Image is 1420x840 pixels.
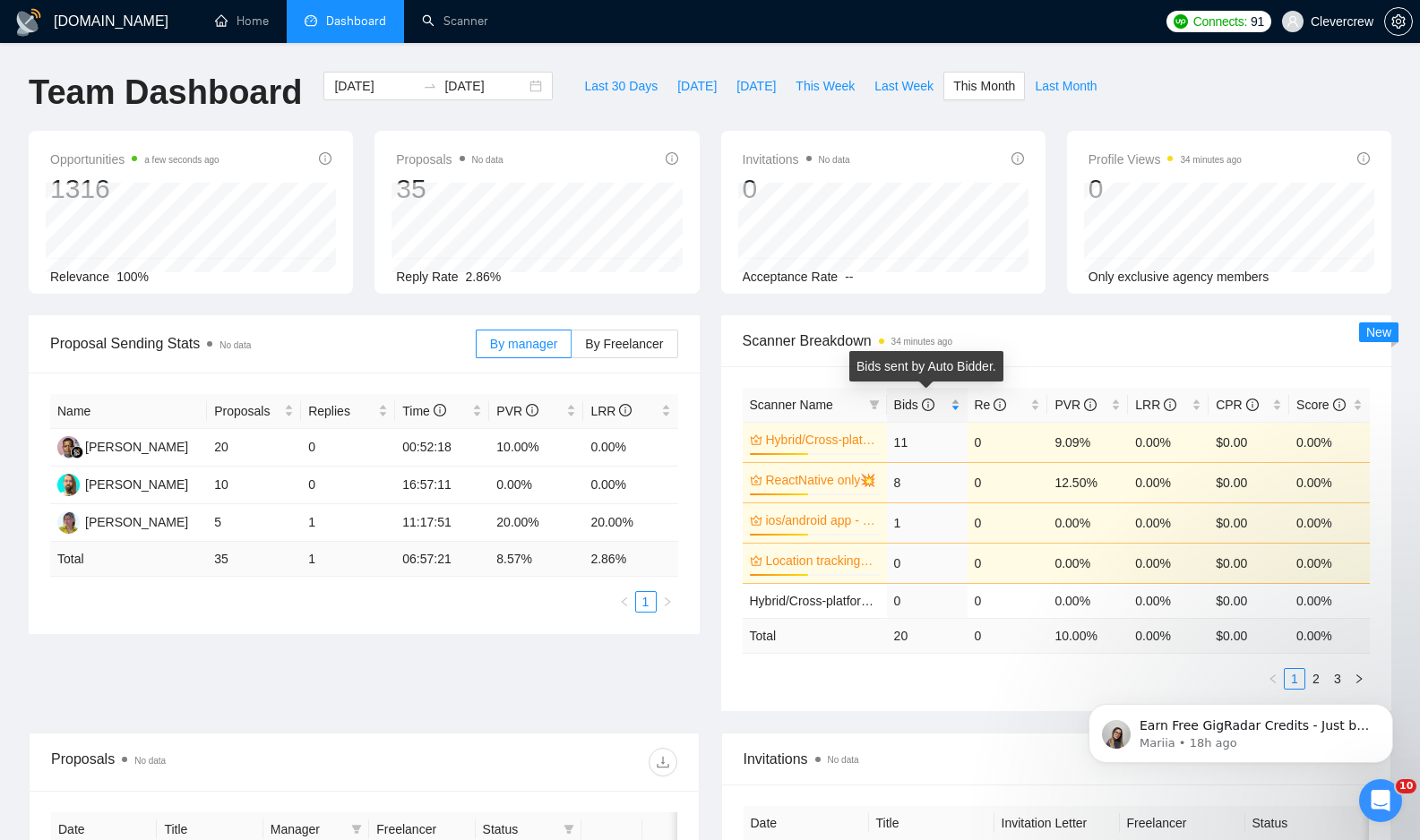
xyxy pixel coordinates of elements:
[396,172,503,206] div: 35
[1128,502,1209,543] td: 0.00%
[526,404,538,416] span: info-circle
[51,748,364,776] div: Proposals
[1384,7,1413,36] button: setting
[894,398,934,412] span: Bids
[57,476,188,491] a: DK[PERSON_NAME]
[1193,12,1247,31] span: Connects:
[1164,399,1176,411] span: info-circle
[1047,462,1128,502] td: 12.50%
[1089,172,1242,206] div: 0
[351,824,362,835] span: filter
[766,510,876,530] a: ios/android app - lavazza🦠
[750,594,891,608] a: Hybrid/Cross-platform ✅
[766,551,876,570] a: Location tracking mobile
[207,504,301,542] td: 5
[57,511,80,534] img: TY
[887,462,968,502] td: 8
[743,172,850,206] div: 0
[636,592,656,612] a: 1
[50,542,207,577] td: Total
[1128,583,1209,618] td: 0.00%
[1209,462,1289,502] td: $0.00
[750,433,762,446] span: crown
[423,79,437,93] span: swap-right
[766,470,876,490] a: ReactNative only💥
[271,819,344,839] span: Manager
[819,155,850,165] span: No data
[1025,72,1106,100] button: Last Month
[1366,325,1391,339] span: New
[483,819,556,839] span: Status
[750,474,762,486] span: crown
[1333,399,1346,411] span: info-circle
[57,474,80,496] img: DK
[14,8,43,37] img: logo
[57,436,80,459] img: AM
[71,446,83,459] img: gigradar-bm.png
[1047,583,1128,618] td: 0.00%
[207,467,301,504] td: 10
[1396,779,1416,793] span: 10
[301,429,395,467] td: 0
[50,172,219,206] div: 1316
[869,399,880,410] span: filter
[489,542,583,577] td: 8.57 %
[305,14,317,27] span: dashboard
[1084,399,1097,411] span: info-circle
[466,270,502,284] span: 2.86%
[29,72,302,114] h1: Team Dashboard
[975,398,1007,412] span: Re
[891,337,952,347] time: 34 minutes ago
[1209,618,1289,653] td: $ 0.00
[1180,155,1241,165] time: 34 minutes ago
[50,394,207,429] th: Name
[614,591,635,613] button: left
[1089,270,1269,284] span: Only exclusive agency members
[619,404,632,416] span: info-circle
[922,399,934,411] span: info-circle
[887,502,968,543] td: 1
[116,270,149,284] span: 100%
[968,618,1048,653] td: 0
[215,13,269,29] a: homeHome
[489,429,583,467] td: 10.00%
[1135,398,1176,412] span: LRR
[796,76,855,96] span: This Week
[953,76,1015,96] span: This Month
[662,596,673,607] span: right
[743,618,887,653] td: Total
[887,583,968,618] td: 0
[57,439,188,453] a: AM[PERSON_NAME]
[583,467,677,504] td: 0.00%
[1287,15,1299,28] span: user
[134,756,166,766] span: No data
[635,591,657,613] li: 1
[219,340,251,350] span: No data
[1128,543,1209,583] td: 0.00%
[1289,618,1370,653] td: 0.00 %
[1047,543,1128,583] td: 0.00%
[396,149,503,170] span: Proposals
[1251,12,1264,31] span: 91
[214,401,280,421] span: Proposals
[994,399,1006,411] span: info-circle
[207,429,301,467] td: 20
[57,514,188,528] a: TY[PERSON_NAME]
[496,404,538,418] span: PVR
[667,72,727,100] button: [DATE]
[207,542,301,577] td: 35
[1209,502,1289,543] td: $0.00
[334,76,416,96] input: Start date
[619,596,630,607] span: left
[845,270,853,284] span: --
[887,618,968,653] td: 20
[887,543,968,583] td: 0
[650,755,676,769] span: download
[1385,14,1412,29] span: setting
[85,512,188,532] div: [PERSON_NAME]
[434,404,446,416] span: info-circle
[308,401,374,421] span: Replies
[750,398,833,412] span: Scanner Name
[677,76,717,96] span: [DATE]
